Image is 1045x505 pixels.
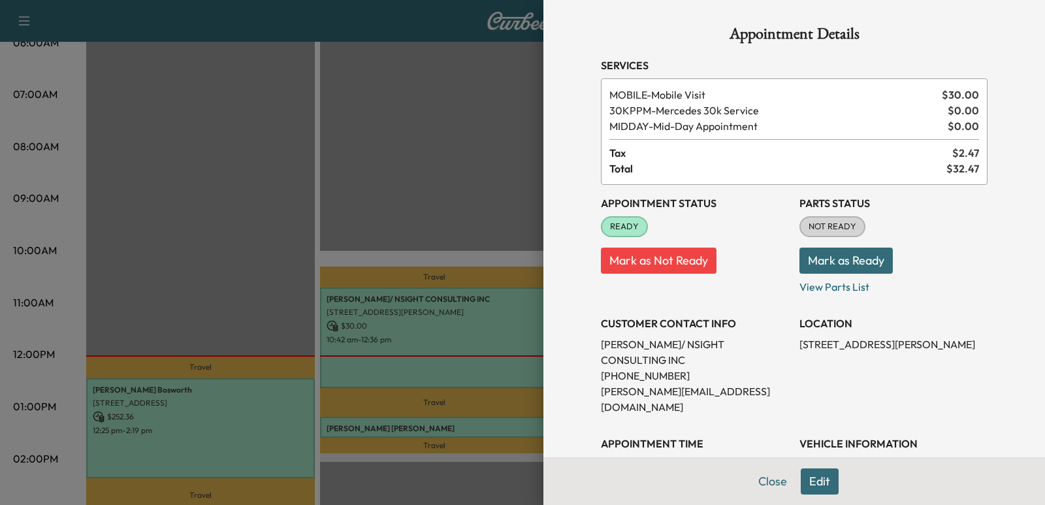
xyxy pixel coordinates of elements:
h3: Appointment Status [601,195,789,211]
span: Mercedes 30k Service [609,103,942,118]
p: [STREET_ADDRESS][PERSON_NAME] [799,336,988,352]
p: [PERSON_NAME][EMAIL_ADDRESS][DOMAIN_NAME] [601,383,789,415]
p: 2022 mercedesbenz GLC300 [799,457,988,472]
h3: VEHICLE INFORMATION [799,436,988,451]
h1: Appointment Details [601,26,988,47]
h3: Services [601,57,988,73]
p: [PERSON_NAME]/ NSIGHT CONSULTING INC [601,336,789,368]
span: Tax [609,145,952,161]
p: [PHONE_NUMBER] [601,368,789,383]
span: $ 30.00 [942,87,979,103]
h3: LOCATION [799,316,988,331]
span: Mobile Visit [609,87,937,103]
span: Mid-Day Appointment [609,118,942,134]
span: $ 0.00 [948,118,979,134]
span: Total [609,161,946,176]
button: Mark as Not Ready [601,248,716,274]
p: View Parts List [799,274,988,295]
button: Edit [801,468,839,495]
h3: CUSTOMER CONTACT INFO [601,316,789,331]
button: Mark as Ready [799,248,893,274]
span: $ 2.47 [952,145,979,161]
h3: APPOINTMENT TIME [601,436,789,451]
span: $ 0.00 [948,103,979,118]
p: Date: [DATE] [601,457,789,472]
button: Close [750,468,796,495]
span: NOT READY [801,220,864,233]
span: READY [602,220,647,233]
h3: Parts Status [799,195,988,211]
span: $ 32.47 [946,161,979,176]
